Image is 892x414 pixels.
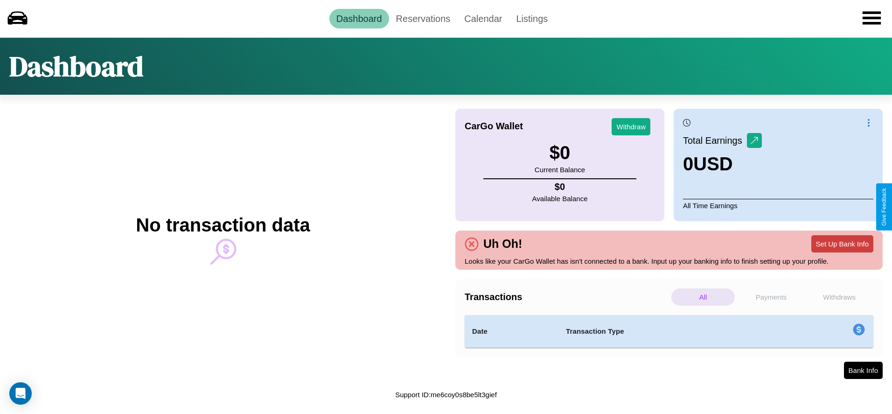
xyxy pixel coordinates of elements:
[329,9,389,28] a: Dashboard
[509,9,555,28] a: Listings
[465,292,669,302] h4: Transactions
[808,288,871,306] p: Withdraws
[389,9,458,28] a: Reservations
[535,163,585,176] p: Current Balance
[612,118,650,135] button: Withdraw
[465,255,873,267] p: Looks like your CarGo Wallet has isn't connected to a bank. Input up your banking info to finish ...
[811,235,873,253] button: Set Up Bank Info
[465,121,523,132] h4: CarGo Wallet
[479,237,527,251] h4: Uh Oh!
[532,182,588,192] h4: $ 0
[683,199,873,212] p: All Time Earnings
[9,382,32,405] div: Open Intercom Messenger
[683,154,762,175] h3: 0 USD
[472,326,551,337] h4: Date
[683,132,747,149] p: Total Earnings
[457,9,509,28] a: Calendar
[844,362,883,379] button: Bank Info
[881,188,887,226] div: Give Feedback
[395,388,497,401] p: Support ID: me6coy0s8be5lt3gief
[671,288,735,306] p: All
[566,326,777,337] h4: Transaction Type
[739,288,803,306] p: Payments
[9,47,143,85] h1: Dashboard
[465,315,873,348] table: simple table
[535,142,585,163] h3: $ 0
[136,215,310,236] h2: No transaction data
[532,192,588,205] p: Available Balance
